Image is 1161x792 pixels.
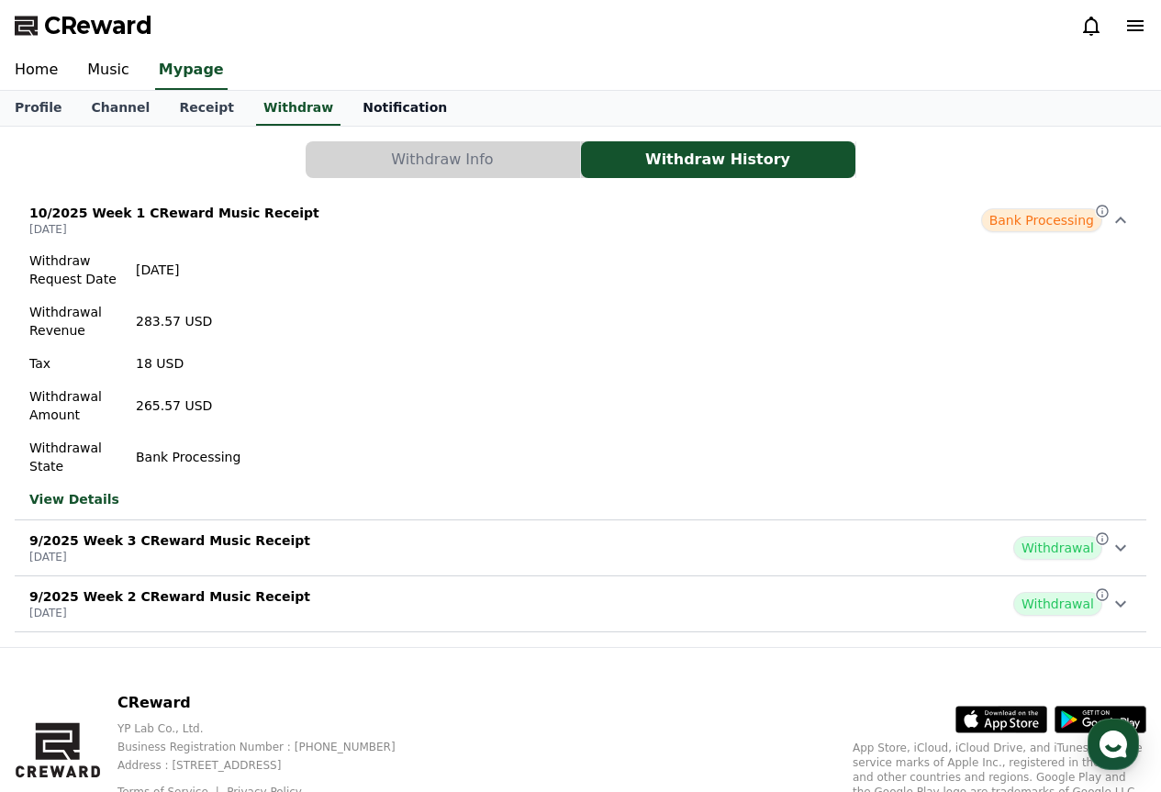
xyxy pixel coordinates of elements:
span: Withdrawal [1013,592,1102,616]
a: Withdraw [256,91,340,126]
p: Business Registration Number : [PHONE_NUMBER] [117,740,425,754]
p: YP Lab Co., Ltd. [117,721,425,736]
a: Mypage [155,51,228,90]
button: Withdraw Info [306,141,580,178]
a: Settings [237,582,352,628]
p: [DATE] [29,550,310,564]
a: View Details [29,490,240,508]
span: Messages [152,610,207,625]
p: [DATE] [29,606,310,620]
p: Withdraw Request Date [29,251,121,288]
span: Bank Processing [981,208,1102,232]
a: Notification [348,91,462,126]
p: 9/2025 Week 2 CReward Music Receipt [29,587,310,606]
button: 9/2025 Week 2 CReward Music Receipt [DATE] Withdrawal [15,576,1146,632]
p: Bank Processing [136,448,240,466]
a: Receipt [164,91,249,126]
span: Settings [272,609,317,624]
button: 9/2025 Week 3 CReward Music Receipt [DATE] Withdrawal [15,520,1146,576]
button: Withdraw History [581,141,855,178]
a: Music [73,51,144,90]
p: [DATE] [136,261,240,279]
span: Home [47,609,79,624]
a: Messages [121,582,237,628]
p: [DATE] [29,222,319,237]
button: 10/2025 Week 1 CReward Music Receipt [DATE] Bank Processing Withdraw Request Date [DATE] Withdraw... [15,193,1146,520]
p: Withdrawal Revenue [29,303,121,340]
p: 283.57 USD [136,312,240,330]
p: Withdrawal State [29,439,121,475]
p: Withdrawal Amount [29,387,121,424]
span: Withdrawal [1013,536,1102,560]
p: Address : [STREET_ADDRESS] [117,758,425,773]
p: 10/2025 Week 1 CReward Music Receipt [29,204,319,222]
a: Channel [76,91,164,126]
p: 18 USD [136,354,240,373]
p: 9/2025 Week 3 CReward Music Receipt [29,531,310,550]
span: CReward [44,11,152,40]
p: Tax [29,354,121,373]
a: CReward [15,11,152,40]
a: Home [6,582,121,628]
a: Withdraw Info [306,141,581,178]
p: 265.57 USD [136,396,240,415]
p: CReward [117,692,425,714]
